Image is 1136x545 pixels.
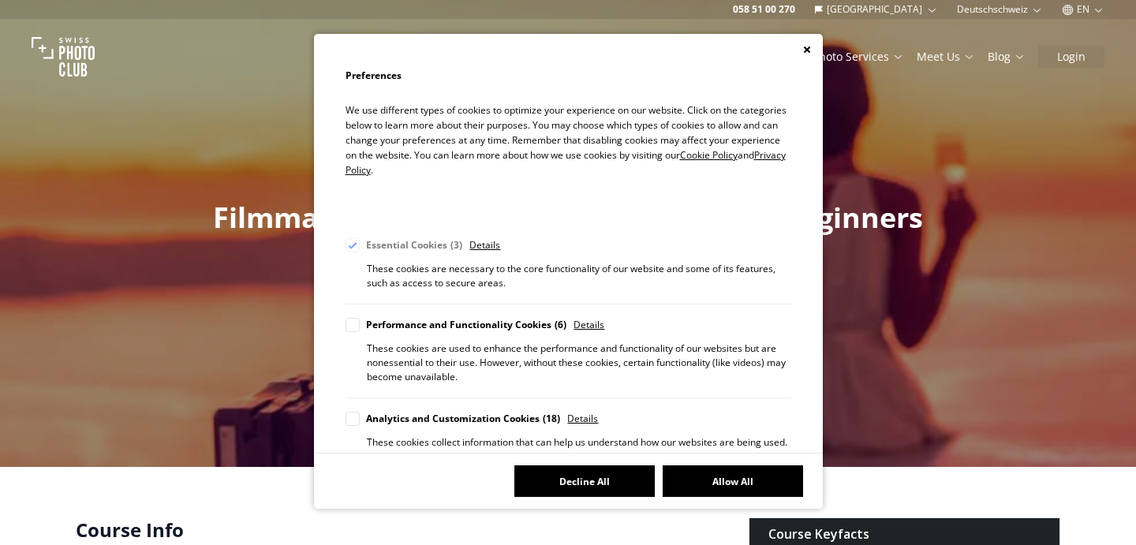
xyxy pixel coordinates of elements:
button: Allow All [663,465,803,497]
span: Cookie Policy [680,148,738,162]
div: These cookies are necessary to the core functionality of our website and some of its features, su... [367,262,791,290]
div: Essential Cookies [366,238,463,252]
p: We use different types of cookies to optimize your experience on our website. Click on the catego... [346,103,791,201]
div: 3 [450,238,462,252]
span: Details [574,318,604,332]
div: Analytics and Customization Cookies [366,412,561,426]
button: Decline All [514,465,655,497]
button: Close [803,46,811,54]
div: Cookie Consent Preferences [314,34,823,509]
div: These cookies are used to enhance the performance and functionality of our websites but are nones... [367,342,791,384]
div: 6 [555,318,566,332]
span: Details [469,238,500,252]
div: These cookies collect information that can help us understand how our websites are being used. Th... [367,435,791,478]
span: Privacy Policy [346,148,786,177]
div: 18 [543,412,560,426]
span: Details [567,412,598,426]
div: Performance and Functionality Cookies [366,318,567,332]
h2: Preferences [346,65,791,86]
